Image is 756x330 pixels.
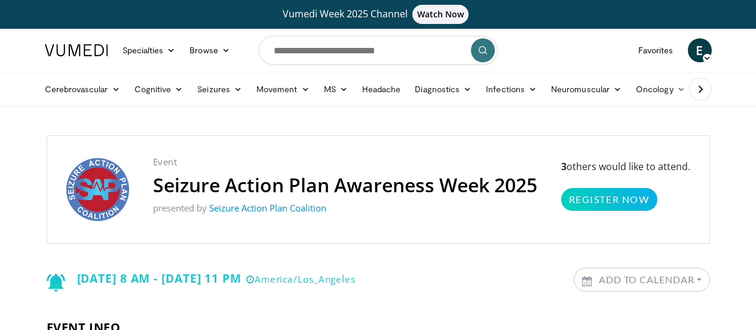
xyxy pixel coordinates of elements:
a: Register Now [561,188,657,211]
a: E [688,38,712,62]
p: Event [153,155,537,169]
span: Vumedi Week 2025 Channel [283,7,474,20]
h2: Seizure Action Plan Awareness Week 2025 [153,174,537,196]
a: Seizure Action Plan Coalition [209,202,326,214]
a: Specialties [115,38,183,62]
a: Diagnostics [408,77,479,101]
strong: 3 [561,160,567,173]
img: VuMedi Logo [45,44,108,56]
a: Neuromuscular [544,77,629,101]
img: Calendar icon [582,276,592,286]
input: Search topics, interventions [259,36,498,65]
p: presented by [153,201,537,215]
small: America/Los_Angeles [246,273,356,286]
a: Cerebrovascular [38,77,127,101]
a: Vumedi Week 2025 ChannelWatch Now [47,5,710,24]
img: Notification icon [47,274,65,292]
div: [DATE] 8 AM - [DATE] 11 PM [47,268,356,292]
a: Headache [355,77,408,101]
a: Favorites [631,38,681,62]
a: Browse [182,38,237,62]
a: Add to Calendar [574,268,709,291]
a: Infections [479,77,544,101]
span: Watch Now [412,5,469,24]
a: Oncology [629,77,693,101]
a: MS [317,77,355,101]
p: others would like to attend. [561,159,690,211]
a: Cognitive [127,77,191,101]
img: Seizure Action Plan Coalition [66,158,129,221]
a: Seizures [190,77,249,101]
a: Movement [249,77,317,101]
